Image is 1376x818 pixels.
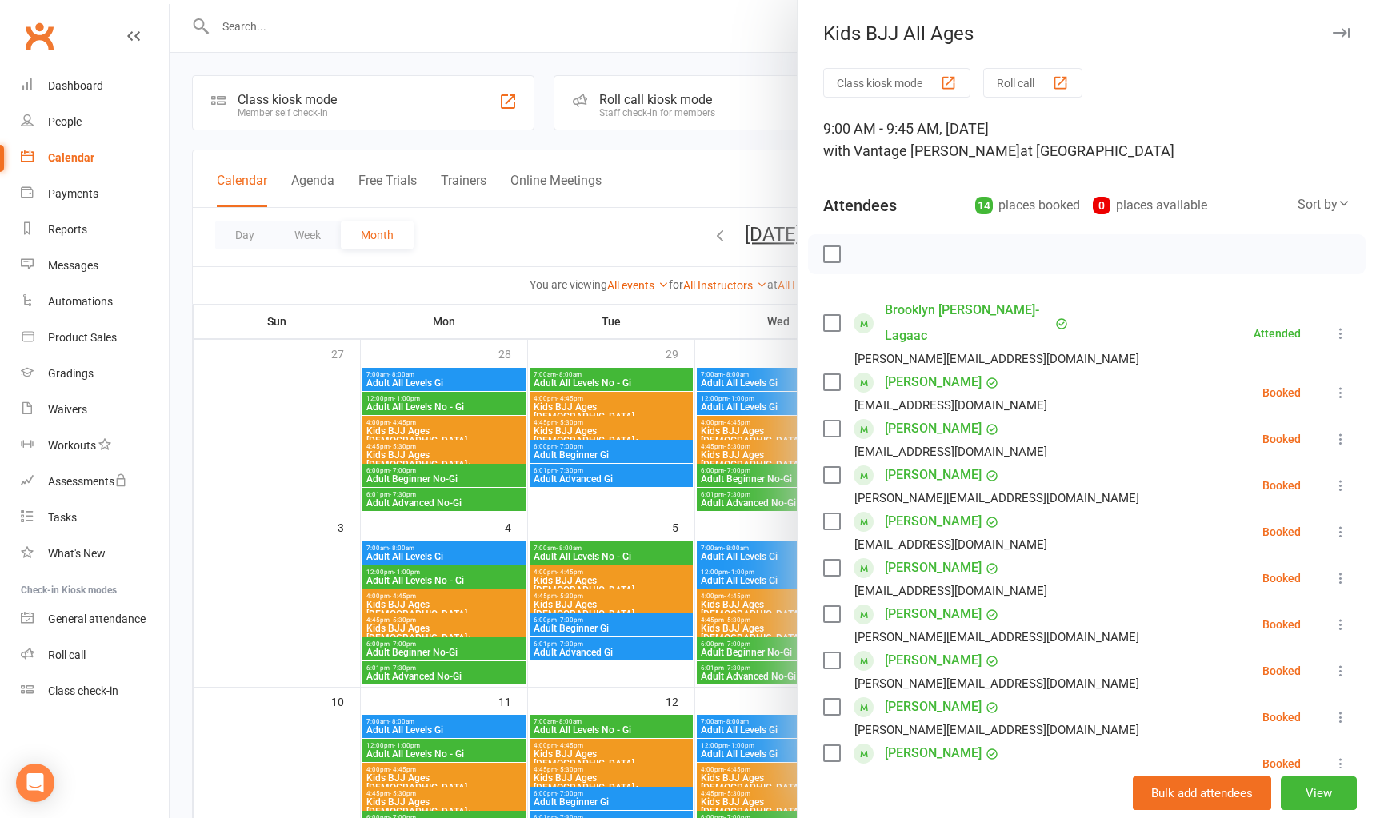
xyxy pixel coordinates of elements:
a: Payments [21,176,169,212]
div: Attended [1254,328,1301,339]
a: [PERSON_NAME] [885,648,982,673]
a: Clubworx [19,16,59,56]
div: Booked [1262,480,1301,491]
div: [PERSON_NAME][EMAIL_ADDRESS][DOMAIN_NAME] [854,720,1139,740]
div: Booked [1262,573,1301,584]
a: Workouts [21,428,169,464]
div: [EMAIL_ADDRESS][DOMAIN_NAME] [854,766,1047,787]
div: Booked [1262,387,1301,398]
a: Product Sales [21,320,169,356]
div: Payments [48,187,98,200]
div: Attendees [823,194,897,217]
a: What's New [21,536,169,572]
a: [PERSON_NAME] [885,555,982,581]
span: with Vantage [PERSON_NAME] [823,142,1020,159]
div: General attendance [48,613,146,625]
div: [PERSON_NAME][EMAIL_ADDRESS][DOMAIN_NAME] [854,627,1139,648]
button: View [1281,776,1357,810]
a: [PERSON_NAME] [885,416,982,441]
a: Assessments [21,464,169,500]
a: Reports [21,212,169,248]
a: People [21,104,169,140]
div: places available [1093,194,1207,217]
div: Booked [1262,712,1301,723]
div: [EMAIL_ADDRESS][DOMAIN_NAME] [854,441,1047,462]
div: [EMAIL_ADDRESS][DOMAIN_NAME] [854,581,1047,601]
div: Automations [48,295,113,308]
div: Reports [48,223,87,236]
div: [PERSON_NAME][EMAIL_ADDRESS][DOMAIN_NAME] [854,488,1139,509]
a: General attendance kiosk mode [21,601,169,637]
div: [PERSON_NAME][EMAIL_ADDRESS][DOMAIN_NAME] [854,673,1139,694]
div: Booked [1262,526,1301,537]
button: Roll call [983,68,1082,98]
div: Booked [1262,433,1301,445]
a: Class kiosk mode [21,673,169,709]
div: Product Sales [48,331,117,344]
div: Booked [1262,758,1301,769]
a: Waivers [21,392,169,428]
div: places booked [975,194,1080,217]
div: 14 [975,197,993,214]
div: Class check-in [48,684,118,697]
a: [PERSON_NAME] [885,369,982,395]
a: Tasks [21,500,169,536]
a: Gradings [21,356,169,392]
div: Open Intercom Messenger [16,764,54,802]
a: Messages [21,248,169,284]
div: 0 [1093,197,1110,214]
div: Dashboard [48,79,103,92]
a: Dashboard [21,68,169,104]
span: at [GEOGRAPHIC_DATA] [1020,142,1174,159]
a: Roll call [21,637,169,673]
div: [PERSON_NAME][EMAIL_ADDRESS][DOMAIN_NAME] [854,349,1139,369]
div: [EMAIL_ADDRESS][DOMAIN_NAME] [854,395,1047,416]
div: Waivers [48,403,87,416]
div: What's New [48,547,106,560]
div: Tasks [48,511,77,524]
div: [EMAIL_ADDRESS][DOMAIN_NAME] [854,534,1047,555]
button: Class kiosk mode [823,68,970,98]
button: Bulk add attendees [1133,776,1271,810]
a: Brooklyn [PERSON_NAME]-Lagaac [885,297,1051,349]
div: Kids BJJ All Ages [798,22,1376,45]
a: [PERSON_NAME] [885,694,982,720]
div: Roll call [48,648,86,661]
div: People [48,115,82,128]
div: Booked [1262,619,1301,630]
div: Assessments [48,475,127,488]
div: Workouts [48,439,96,452]
div: Calendar [48,151,94,164]
div: Messages [48,259,98,272]
div: Gradings [48,367,94,380]
a: [PERSON_NAME] [885,509,982,534]
a: Automations [21,284,169,320]
a: Calendar [21,140,169,176]
a: [PERSON_NAME] [885,462,982,488]
div: Sort by [1298,194,1350,215]
div: 9:00 AM - 9:45 AM, [DATE] [823,118,1350,162]
div: Booked [1262,665,1301,676]
a: [PERSON_NAME] [885,740,982,766]
a: [PERSON_NAME] [885,601,982,627]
